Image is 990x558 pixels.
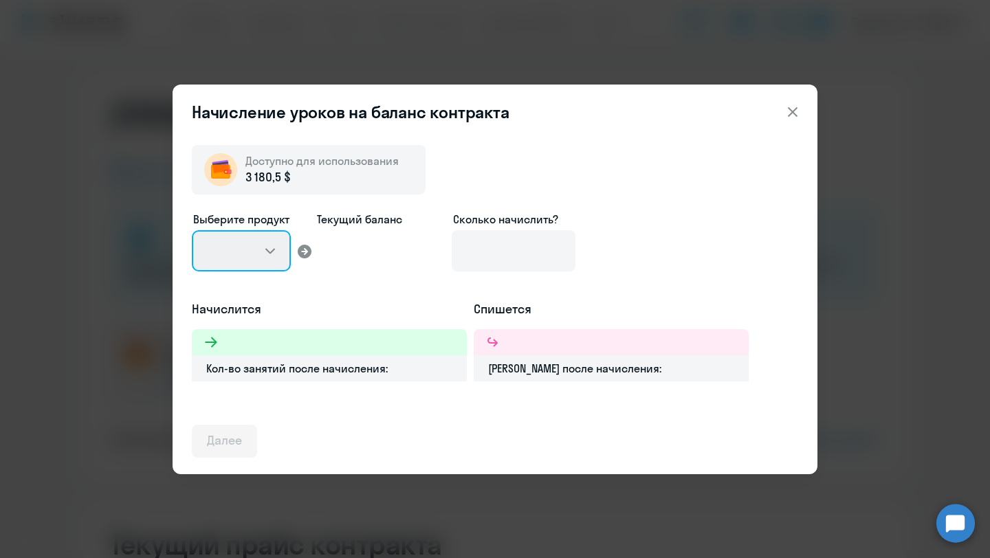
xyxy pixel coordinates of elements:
[173,101,817,123] header: Начисление уроков на баланс контракта
[245,168,291,186] span: 3 180,5 $
[192,425,257,458] button: Далее
[192,355,467,381] div: Кол-во занятий после начисления:
[474,300,749,318] h5: Спишется
[204,153,237,186] img: wallet-circle.png
[207,432,242,449] div: Далее
[317,211,441,227] span: Текущий баланс
[245,154,399,168] span: Доступно для использования
[453,212,558,226] span: Сколько начислить?
[193,212,289,226] span: Выберите продукт
[474,355,749,381] div: [PERSON_NAME] после начисления:
[192,300,467,318] h5: Начислится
